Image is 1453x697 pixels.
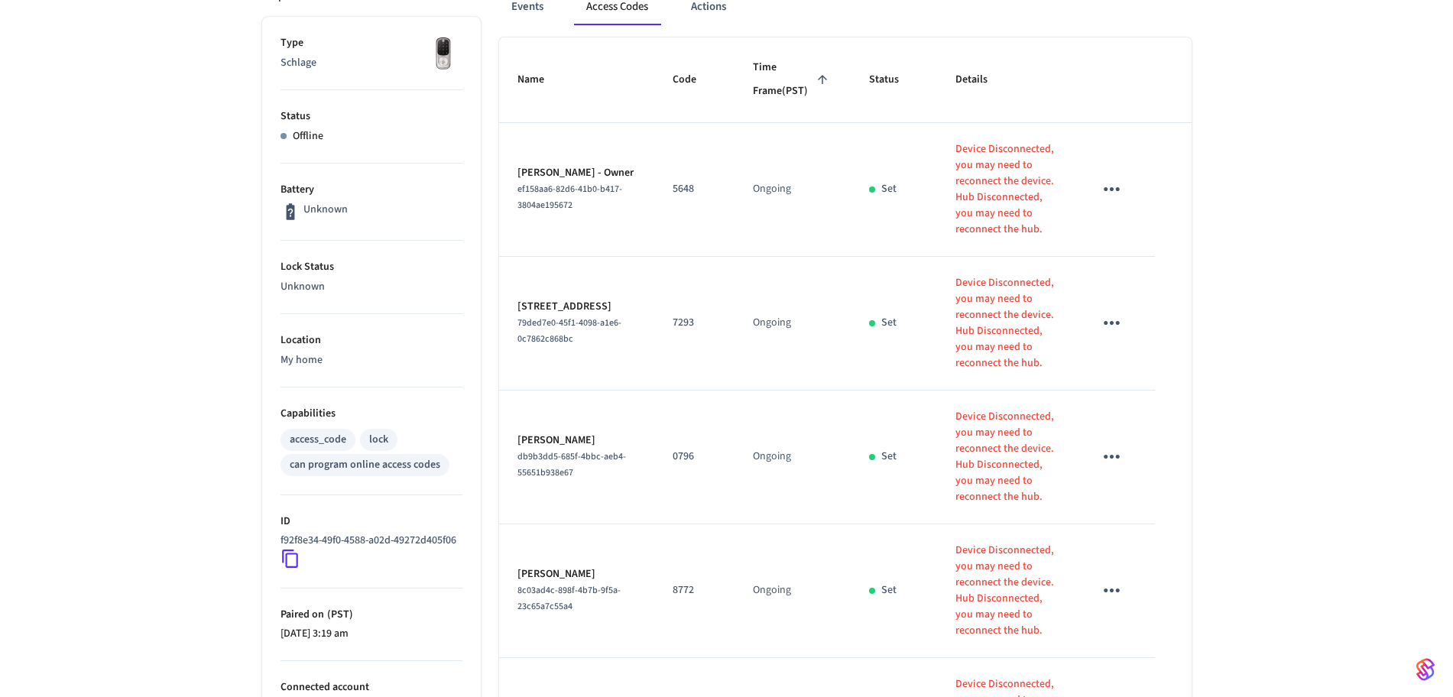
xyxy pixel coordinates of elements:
p: Set [881,449,897,465]
span: Status [869,68,919,92]
p: Type [281,35,462,51]
p: 8772 [673,582,716,598]
p: Set [881,582,897,598]
div: can program online access codes [290,457,440,473]
p: [PERSON_NAME] [517,433,636,449]
p: 7293 [673,315,716,331]
span: 79ded7e0-45f1-4098-a1e6-0c7862c868bc [517,316,621,345]
p: Capabilities [281,406,462,422]
p: Battery [281,182,462,198]
p: Hub Disconnected, you may need to reconnect the hub. [955,190,1058,238]
img: Yale Assure Touchscreen Wifi Smart Lock, Satin Nickel, Front [424,35,462,73]
span: Time Frame(PST) [753,56,832,104]
p: 5648 [673,181,716,197]
td: Ongoing [735,524,851,658]
span: ef158aa6-82d6-41b0-b417-3804ae195672 [517,183,622,212]
td: Ongoing [735,123,851,257]
p: Location [281,332,462,348]
p: ID [281,514,462,530]
p: Hub Disconnected, you may need to reconnect the hub. [955,457,1058,505]
p: Status [281,109,462,125]
span: Code [673,68,716,92]
div: lock [369,432,388,448]
p: Device Disconnected, you may need to reconnect the device. [955,275,1058,323]
p: Lock Status [281,259,462,275]
span: ( PST ) [324,607,353,622]
img: SeamLogoGradient.69752ec5.svg [1416,657,1435,682]
p: 0796 [673,449,716,465]
p: Set [881,181,897,197]
p: Paired on [281,607,462,623]
td: Ongoing [735,391,851,524]
p: [STREET_ADDRESS] [517,299,636,315]
p: Hub Disconnected, you may need to reconnect the hub. [955,591,1058,639]
p: [PERSON_NAME] - Owner [517,165,636,181]
p: Connected account [281,679,462,695]
p: Device Disconnected, you may need to reconnect the device. [955,543,1058,591]
p: Set [881,315,897,331]
p: My home [281,352,462,368]
p: Schlage [281,55,462,71]
span: db9b3dd5-685f-4bbc-aeb4-55651b938e67 [517,450,626,479]
p: Unknown [281,279,462,295]
p: Offline [293,128,323,144]
div: access_code [290,432,346,448]
p: [PERSON_NAME] [517,566,636,582]
p: [DATE] 3:19 am [281,626,462,642]
span: Name [517,68,564,92]
p: Device Disconnected, you may need to reconnect the device. [955,141,1058,190]
span: Details [955,68,1007,92]
td: Ongoing [735,257,851,391]
p: Unknown [303,202,348,218]
span: 8c03ad4c-898f-4b7b-9f5a-23c65a7c55a4 [517,584,621,613]
p: f92f8e34-49f0-4588-a02d-49272d405f06 [281,533,456,549]
p: Hub Disconnected, you may need to reconnect the hub. [955,323,1058,371]
p: Device Disconnected, you may need to reconnect the device. [955,409,1058,457]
